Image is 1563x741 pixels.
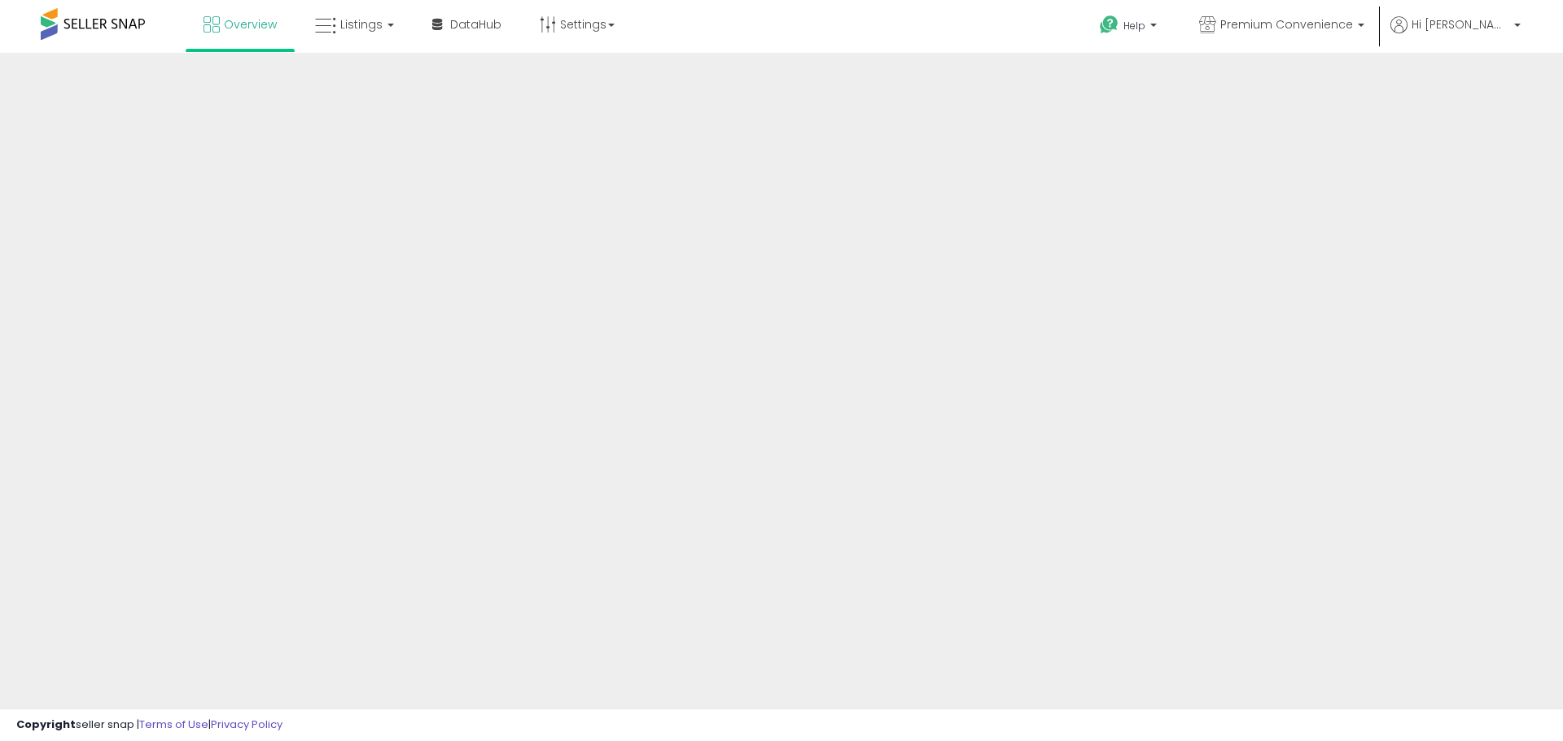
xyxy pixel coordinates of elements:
span: Overview [224,16,277,33]
a: Terms of Use [139,717,208,732]
span: DataHub [450,16,501,33]
span: Hi [PERSON_NAME] [1412,16,1509,33]
a: Help [1087,2,1173,53]
span: Premium Convenience [1220,16,1353,33]
a: Hi [PERSON_NAME] [1390,16,1521,53]
a: Privacy Policy [211,717,282,732]
i: Get Help [1099,15,1119,35]
span: Help [1123,19,1145,33]
span: Listings [340,16,383,33]
div: seller snap | | [16,717,282,733]
strong: Copyright [16,717,76,732]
